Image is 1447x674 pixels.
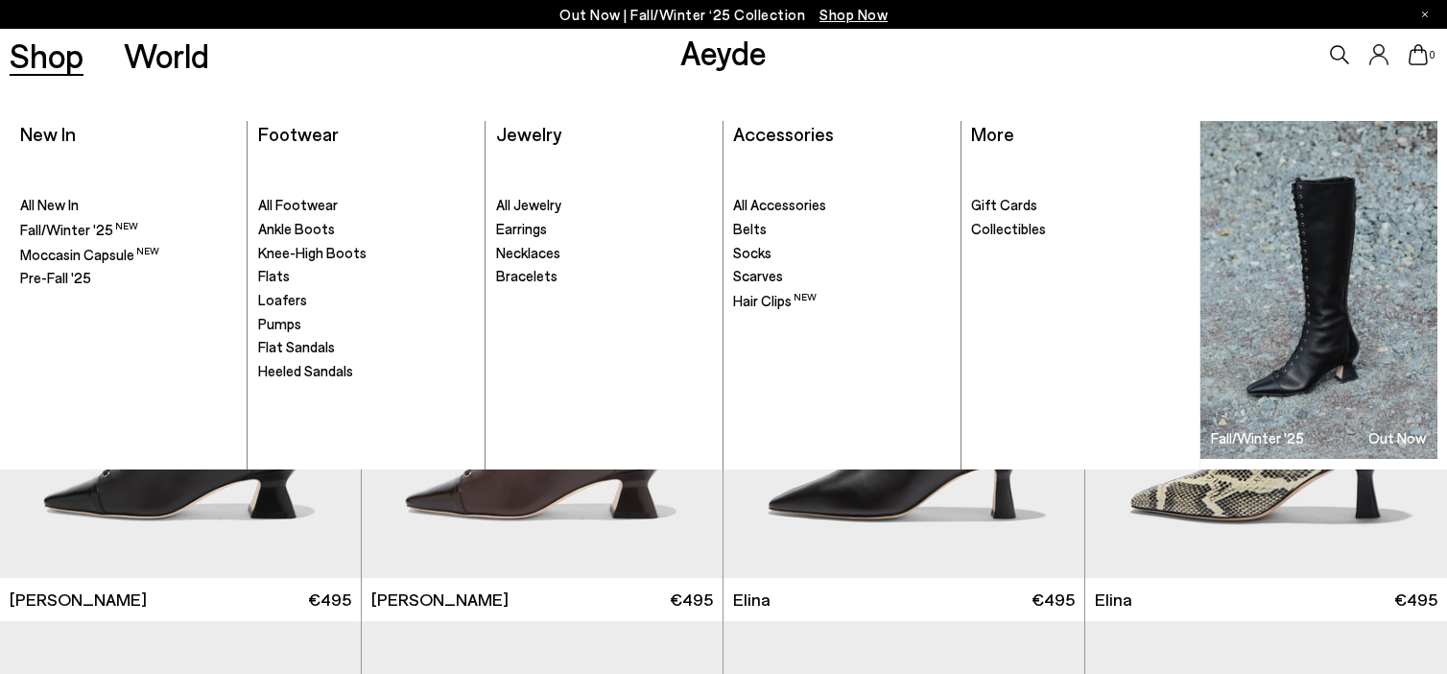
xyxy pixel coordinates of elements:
a: Fall/Winter '25 [20,220,237,240]
span: Hair Clips [733,292,817,309]
span: Moccasin Capsule [20,246,159,263]
span: All New In [20,196,79,213]
span: Necklaces [496,244,560,261]
span: €495 [1032,588,1075,612]
span: Scarves [733,267,783,284]
a: Fall/Winter '25 Out Now [1200,121,1437,459]
span: €495 [670,588,713,612]
a: Necklaces [496,244,713,263]
p: Out Now | Fall/Winter ‘25 Collection [559,3,888,27]
a: Pumps [258,315,475,334]
span: Belts [733,220,767,237]
span: Loafers [258,291,307,308]
span: Collectibles [971,220,1046,237]
a: Accessories [733,122,834,145]
span: All Jewelry [496,196,561,213]
a: Shop [10,38,83,72]
span: €495 [308,588,351,612]
span: Earrings [496,220,547,237]
a: Gift Cards [971,196,1189,215]
a: Flats [258,267,475,286]
span: €495 [1394,588,1437,612]
a: All Jewelry [496,196,713,215]
span: Knee-High Boots [258,244,367,261]
a: All New In [20,196,237,215]
a: Moccasin Capsule [20,245,237,265]
a: Elina €495 [723,578,1084,621]
span: Bracelets [496,267,557,284]
a: Flat Sandals [258,338,475,357]
a: Pre-Fall '25 [20,269,237,288]
span: Socks [733,244,771,261]
a: Belts [733,220,950,239]
span: Navigate to /collections/new-in [819,6,888,23]
a: All Footwear [258,196,475,215]
a: Ankle Boots [258,220,475,239]
span: Elina [1095,588,1132,612]
a: 0 [1409,44,1428,65]
a: All Accessories [733,196,950,215]
span: [PERSON_NAME] [10,588,147,612]
a: [PERSON_NAME] €495 [362,578,723,621]
a: Footwear [258,122,339,145]
a: Knee-High Boots [258,244,475,263]
img: Group_1295_900x.jpg [1200,121,1437,459]
span: Pumps [258,315,301,332]
span: Gift Cards [971,196,1037,213]
span: Flat Sandals [258,338,335,355]
a: Bracelets [496,267,713,286]
span: All Footwear [258,196,338,213]
h3: Fall/Winter '25 [1211,431,1304,445]
span: 0 [1428,50,1437,60]
a: Earrings [496,220,713,239]
span: Fall/Winter '25 [20,221,138,238]
a: World [124,38,209,72]
span: Pre-Fall '25 [20,269,91,286]
a: Aeyde [680,32,767,72]
a: Collectibles [971,220,1189,239]
span: Elina [733,588,771,612]
a: Heeled Sandals [258,362,475,381]
a: Elina €495 [1085,578,1447,621]
span: Heeled Sandals [258,362,353,379]
span: All Accessories [733,196,826,213]
a: More [971,122,1014,145]
span: Flats [258,267,290,284]
a: New In [20,122,76,145]
span: Ankle Boots [258,220,335,237]
a: Loafers [258,291,475,310]
a: Socks [733,244,950,263]
span: [PERSON_NAME] [371,588,509,612]
a: Jewelry [496,122,561,145]
a: Hair Clips [733,291,950,311]
a: Scarves [733,267,950,286]
h3: Out Now [1368,431,1426,445]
